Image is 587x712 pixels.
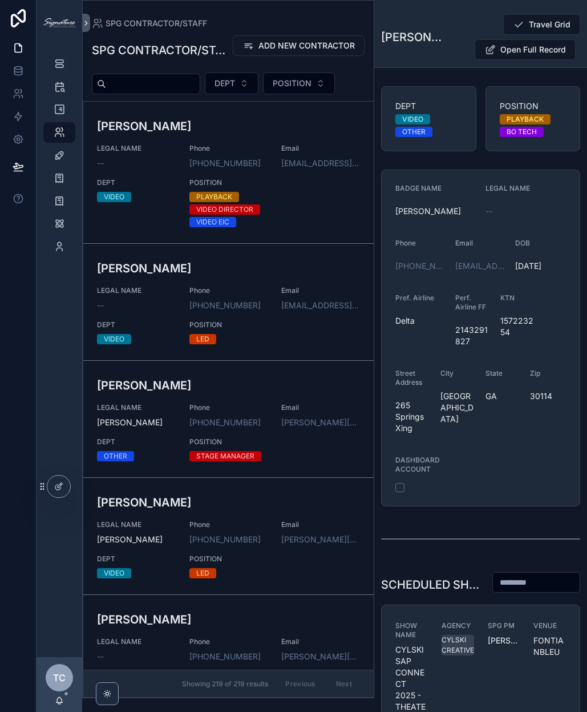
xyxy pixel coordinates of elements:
span: BADGE NAME [395,184,442,192]
span: [PERSON_NAME] [395,206,476,217]
a: [PHONE_NUMBER] [189,534,261,545]
span: Delta [395,315,446,327]
div: BO TECH [507,127,537,137]
span: GA [485,391,521,402]
span: POSITION [189,320,268,329]
span: Email [281,403,360,412]
button: Open Full Record [475,39,576,60]
span: POSITION [273,78,311,89]
span: Phone [189,637,268,646]
a: [PERSON_NAME]LEGAL NAME[PERSON_NAME]Phone[PHONE_NUMBER]Email[PERSON_NAME][EMAIL_ADDRESS][DOMAIN_N... [83,478,374,595]
span: VENUE [533,621,566,630]
span: Pref. Airline [395,293,434,302]
span: ADD NEW CONTRACTOR [258,40,355,51]
span: 265 Springs Xing [395,400,431,434]
span: Perf. Airline FF [455,293,486,311]
a: [PERSON_NAME]LEGAL NAME--Phone[PHONE_NUMBER]Email[EMAIL_ADDRESS][DOMAIN_NAME]DEPTVIDEOPOSITIONPLA... [83,102,374,244]
span: DEPT [395,100,462,112]
span: [PERSON_NAME] [97,417,176,428]
h3: [PERSON_NAME] [97,377,360,394]
span: Email [455,239,473,247]
span: POSITION [500,100,566,112]
span: DEPT [97,437,176,446]
div: VIDEO [402,114,423,124]
h1: SCHEDULED SHOWS [381,577,483,593]
a: [PERSON_NAME]LEGAL NAME--Phone[PHONE_NUMBER]Email[PERSON_NAME][EMAIL_ADDRESS][PERSON_NAME][DOMAIN... [83,595,374,712]
button: ADD NEW CONTRACTOR [233,35,365,56]
span: Open Full Record [500,44,566,55]
span: SHOW NAME [395,621,428,639]
a: [PERSON_NAME][EMAIL_ADDRESS][PERSON_NAME][DOMAIN_NAME] [281,651,360,662]
span: Showing 219 of 219 results [182,679,268,689]
span: Email [281,520,360,529]
span: POSITION [189,554,268,564]
div: OTHER [104,451,127,461]
img: App logo [43,18,75,27]
a: [PHONE_NUMBER] [395,260,446,272]
span: Phone [189,286,268,295]
span: 2143291827 [455,324,491,347]
span: LEGAL NAME [97,144,176,153]
div: VIDEO [104,568,124,578]
div: scrollable content [37,46,82,272]
h3: [PERSON_NAME] [97,494,360,511]
span: Phone [395,239,416,247]
a: SPG CONTRACTOR/STAFF [92,18,207,29]
div: LED [196,334,209,344]
span: DEPT [97,320,176,329]
h1: SPG CONTRACTOR/STAFF [92,42,228,58]
div: CYLSKI CREATIVE [442,635,474,655]
span: -- [97,651,104,662]
span: DASHBOARD ACCOUNT [395,456,440,473]
h3: [PERSON_NAME] [97,260,360,277]
button: Travel Grid [503,14,580,35]
span: POSITION [189,178,268,187]
span: City [440,369,454,377]
a: [PERSON_NAME]LEGAL NAME[PERSON_NAME]Phone[PHONE_NUMBER]Email[PERSON_NAME][EMAIL_ADDRESS][PERSON_N... [83,361,374,478]
span: DEPT [214,78,235,89]
div: VIDEO DIRECTOR [196,204,253,215]
a: [PERSON_NAME][EMAIL_ADDRESS][DOMAIN_NAME] [281,534,360,545]
span: LEGAL NAME [97,286,176,295]
span: DOB [515,239,530,247]
div: PLAYBACK [196,192,232,202]
a: [PERSON_NAME] [488,635,520,646]
span: Travel Grid [529,19,570,30]
span: 30114 [530,391,566,402]
div: STAGE MANAGER [196,451,254,461]
span: Phone [189,403,268,412]
a: [PHONE_NUMBER] [189,651,261,662]
a: [PHONE_NUMBER] [189,417,261,428]
span: -- [97,300,104,311]
span: TC [53,671,66,685]
span: -- [97,158,104,169]
span: State [485,369,503,377]
span: LEGAL NAME [485,184,530,192]
span: SPG CONTRACTOR/STAFF [106,18,207,29]
h1: [PERSON_NAME] [381,29,444,45]
span: Street Address [395,369,422,387]
h3: [PERSON_NAME] [97,118,360,135]
a: [PHONE_NUMBER] [189,158,261,169]
span: Zip [530,369,540,377]
a: [PHONE_NUMBER] [189,300,261,311]
span: 157223254 [500,315,536,338]
div: PLAYBACK [507,114,544,124]
a: [EMAIL_ADDRESS][DOMAIN_NAME] [455,260,506,272]
span: AGENCY [442,621,474,630]
a: [EMAIL_ADDRESS][DOMAIN_NAME] [281,158,360,169]
span: Email [281,637,360,646]
span: [GEOGRAPHIC_DATA] [440,391,476,425]
button: Select Button [205,73,258,94]
a: [PERSON_NAME]LEGAL NAME--Phone[PHONE_NUMBER]Email[EMAIL_ADDRESS][DOMAIN_NAME]DEPTVIDEOPOSITIONLED [83,244,374,361]
div: VIDEO [104,192,124,202]
div: OTHER [402,127,426,137]
span: -- [485,206,492,217]
span: Email [281,286,360,295]
button: Select Button [263,73,335,94]
span: DEPT [97,554,176,564]
span: DEPT [97,178,176,187]
span: LEGAL NAME [97,637,176,646]
span: FONTIANBLEU [533,635,566,658]
span: KTN [500,293,515,302]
